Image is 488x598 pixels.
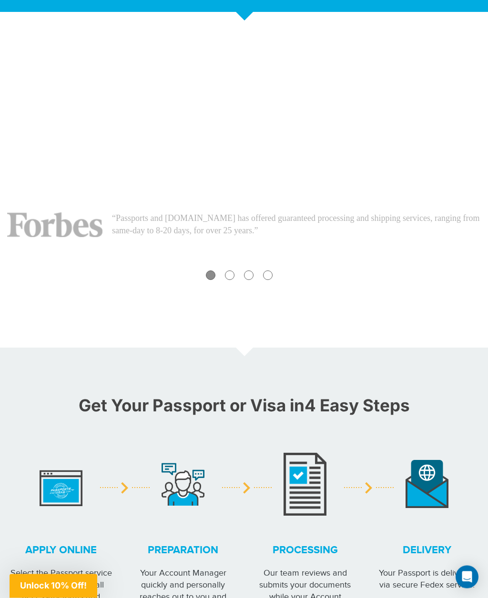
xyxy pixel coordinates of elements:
img: Forbes [7,213,102,238]
strong: Apply online [7,543,115,558]
p: Your Passport is delivered via secure Fedex service. [373,568,481,591]
img: image description [40,463,82,507]
div: Open Intercom Messenger [456,566,478,588]
strong: 4 Easy Steps [305,396,410,416]
strong: Processing [251,543,359,558]
img: image description [162,463,204,506]
h2: Get Your Passport or Visa in [7,396,481,416]
strong: Delivery [373,543,481,558]
strong: Preparation [129,543,237,558]
img: image description [406,460,448,509]
img: image description [284,453,326,516]
p: “Passports and [DOMAIN_NAME] has offered guaranteed processing and shipping services, ranging fro... [112,213,481,237]
span: Unlock 10% Off! [20,580,87,590]
div: Unlock 10% Off! [10,574,97,598]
